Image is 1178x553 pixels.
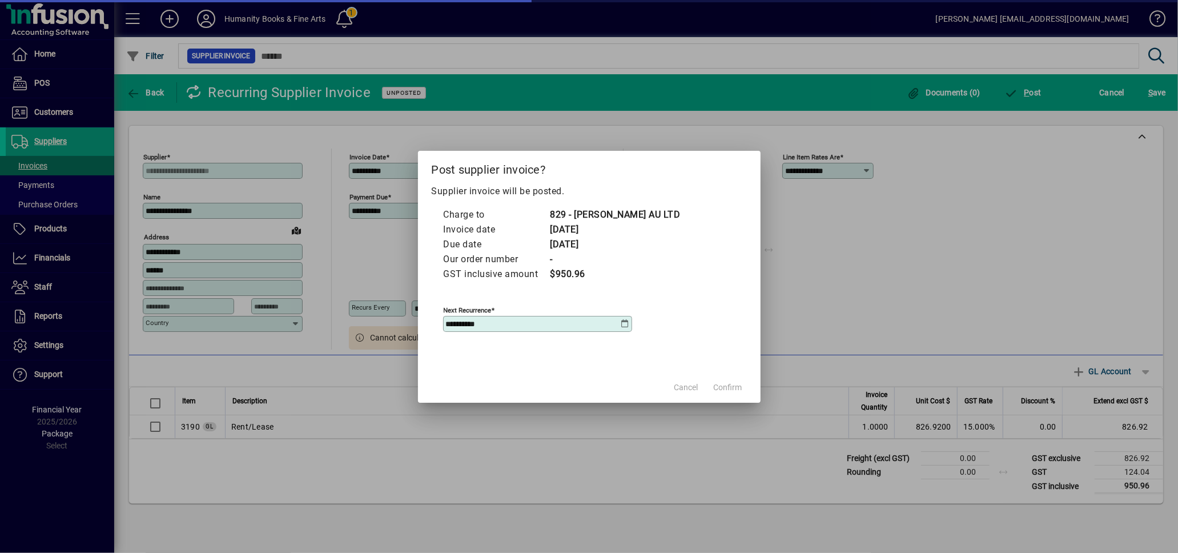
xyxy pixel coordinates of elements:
td: Charge to [443,207,550,222]
td: [DATE] [550,222,681,237]
td: 829 - [PERSON_NAME] AU LTD [550,207,681,222]
td: $950.96 [550,267,681,282]
mat-label: Next recurrence [444,306,492,314]
p: Supplier invoice will be posted. [432,185,747,198]
td: GST inclusive amount [443,267,550,282]
td: Due date [443,237,550,252]
h2: Post supplier invoice? [418,151,761,184]
td: [DATE] [550,237,681,252]
td: Invoice date [443,222,550,237]
td: Our order number [443,252,550,267]
td: - [550,252,681,267]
